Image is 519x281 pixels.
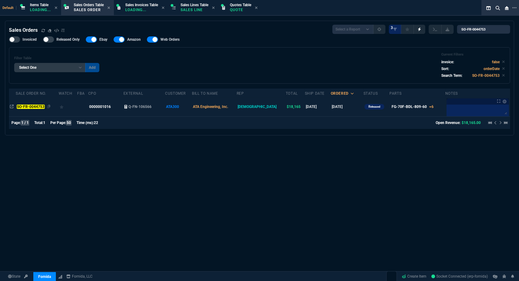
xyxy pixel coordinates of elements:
[127,37,141,42] span: Amazon
[368,104,380,109] p: Released
[123,91,143,96] div: External
[431,274,488,279] span: Socket Connected (erp-fornida)
[89,104,122,110] nx-fornida-value: 0000001016
[331,91,349,96] div: ordered
[9,27,38,34] h4: Sales Orders
[125,3,158,7] span: Sales Invoices Table
[43,121,45,125] span: 1
[6,274,22,279] a: Global State
[399,272,429,281] a: Create Item
[441,59,454,65] p: invoice:
[441,66,449,72] p: Sort:
[441,73,462,78] p: Search Term:
[230,3,251,7] span: Quotes Table
[17,105,44,109] mark: SO-FR-0044753
[16,91,46,96] div: Sale Order No.
[60,102,76,111] div: Add to Watchlist
[66,120,72,126] span: 50
[59,91,73,96] div: Watch
[331,97,363,116] td: [DATE]
[21,120,29,126] span: 1 / 1
[64,274,94,279] a: msbcCompanyName
[165,97,192,116] td: ATA300
[22,274,30,279] a: API TOKEN
[436,121,460,125] span: Open Revenue:
[445,91,458,96] div: Notes
[502,4,511,12] nx-icon: Close Workbench
[89,105,111,109] span: 0000001016
[11,121,21,125] span: Page:
[55,6,57,10] nx-icon: Close Tab
[74,3,104,7] span: Sales Orders Table
[230,7,251,12] p: Quote
[192,91,218,96] div: Bill To Name
[125,7,156,12] p: Loading...
[286,97,305,116] td: $18,165
[512,5,517,11] nx-icon: Open New Tab
[10,105,14,109] nx-icon: Open In Opposite Panel
[160,37,180,42] span: Web Orders
[391,25,393,30] span: 3
[484,4,493,12] nx-icon: Split Panels
[30,7,51,12] p: Loading...
[94,121,98,125] span: 22
[181,7,208,12] p: Sales Line
[74,7,104,12] p: Sales Order
[165,91,186,96] div: Customer
[162,6,164,10] nx-icon: Close Tab
[484,67,500,71] code: orderDate
[441,52,505,57] h6: Current Filters
[493,4,502,12] nx-icon: Search
[30,3,48,7] span: Items Table
[305,97,330,116] td: [DATE]
[107,6,110,10] nx-icon: Close Tab
[237,91,244,96] div: Rep
[472,73,500,78] code: SO-FR-0044753
[77,121,94,125] span: Time (ms):
[88,91,96,96] div: CPO
[99,37,107,42] span: Ebay
[237,97,286,116] td: [DEMOGRAPHIC_DATA]
[56,37,80,42] span: Released Only
[492,60,500,64] code: false
[212,6,215,10] nx-icon: Close Tab
[429,105,434,109] span: +6
[392,104,434,110] div: FG-70F-BDL-809-60+6
[286,91,298,96] div: Total
[305,91,324,96] div: Ship Date
[2,6,16,10] span: Default
[50,121,66,125] span: Per Page:
[363,91,378,96] div: Status
[193,105,228,109] span: ATA Engineering, Inc.
[34,121,43,125] span: Total:
[77,91,85,96] div: FBA
[23,37,37,42] span: Invoiced
[181,3,208,7] span: Sales Lines Table
[462,121,481,125] span: $18,165.00
[457,25,510,34] input: Search
[14,56,99,60] h6: Filter Table
[128,105,152,109] span: Q-FN-106566
[389,91,401,96] div: Parts
[255,6,258,10] nx-icon: Close Tab
[431,274,488,279] a: TPUcJZbmcEG00WIQAAEj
